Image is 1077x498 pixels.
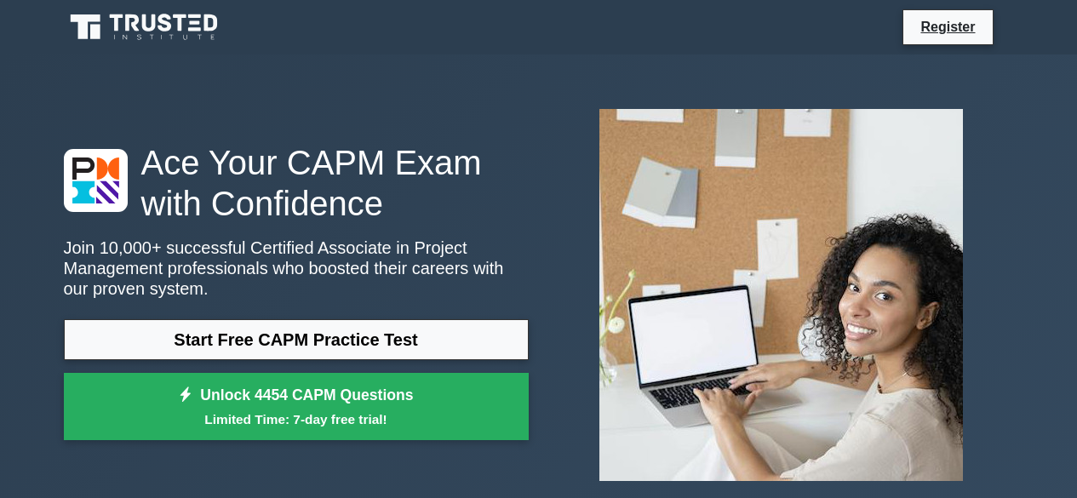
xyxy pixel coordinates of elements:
[910,16,985,37] a: Register
[64,238,529,299] p: Join 10,000+ successful Certified Associate in Project Management professionals who boosted their...
[64,319,529,360] a: Start Free CAPM Practice Test
[85,409,507,429] small: Limited Time: 7-day free trial!
[64,373,529,441] a: Unlock 4454 CAPM QuestionsLimited Time: 7-day free trial!
[64,142,529,224] h1: Ace Your CAPM Exam with Confidence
